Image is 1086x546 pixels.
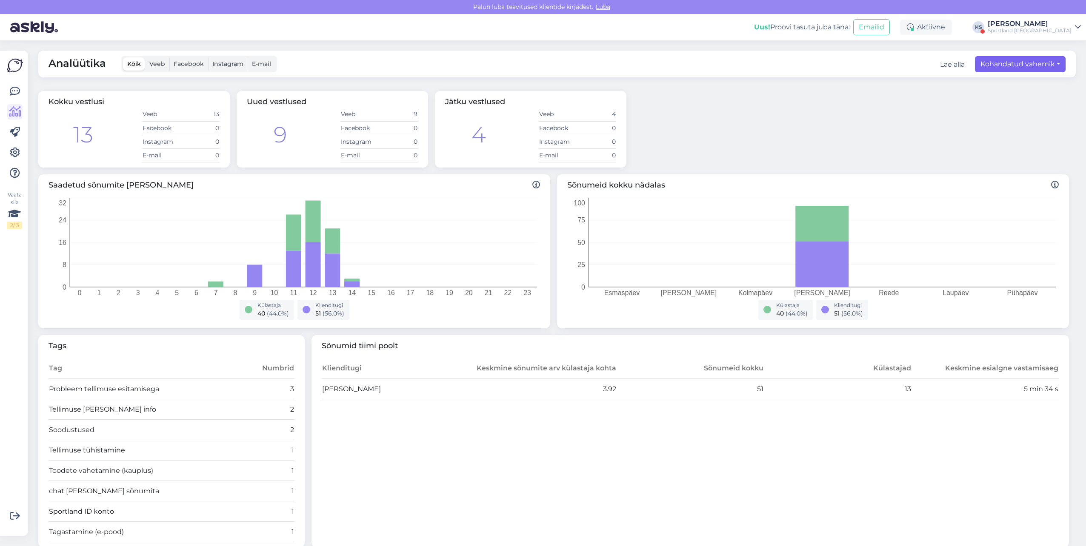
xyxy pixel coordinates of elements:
span: Sõnumid tiimi poolt [322,340,1059,352]
td: 9 [379,108,418,121]
td: 0 [379,148,418,162]
tspan: Esmaspäev [604,289,640,296]
div: 2 / 3 [7,222,22,229]
tspan: 50 [577,239,585,246]
tspan: 18 [426,289,434,296]
td: 13 [764,379,912,399]
tspan: 0 [63,283,66,290]
tspan: 25 [577,261,585,268]
span: Uued vestlused [247,97,306,106]
th: Keskmine sõnumite arv külastaja kohta [469,358,617,379]
td: 0 [181,148,220,162]
div: 9 [274,118,287,151]
th: Numbrid [233,358,294,379]
div: Aktiivne [900,20,952,35]
td: Tellimuse [PERSON_NAME] info [49,399,233,420]
td: Tellimuse tühistamine [49,440,233,461]
tspan: 16 [59,239,66,246]
tspan: 1 [97,289,101,296]
button: Lae alla [940,60,965,70]
tspan: 5 [175,289,179,296]
div: Proovi tasuta juba täna: [754,22,850,32]
td: 1 [233,522,294,542]
td: 13 [181,108,220,121]
div: KS [972,21,984,33]
td: 5 min 34 s [912,379,1059,399]
td: 0 [577,135,616,148]
tspan: 75 [577,216,585,224]
td: Instagram [142,135,181,148]
td: Facebook [539,121,577,135]
td: 0 [181,135,220,148]
tspan: 12 [309,289,317,296]
tspan: 4 [155,289,159,296]
tspan: 3 [136,289,140,296]
div: Sportland [GEOGRAPHIC_DATA] [988,27,1072,34]
td: 4 [577,108,616,121]
td: Toodete vahetamine (kauplus) [49,461,233,481]
td: 2 [233,399,294,420]
tspan: 32 [59,199,66,206]
td: [PERSON_NAME] [322,379,469,399]
tspan: 2 [117,289,120,296]
span: Luba [593,3,613,11]
span: 40 [257,310,265,317]
td: Facebook [142,121,181,135]
td: E-mail [539,148,577,162]
td: Instagram [539,135,577,148]
th: Klienditugi [322,358,469,379]
td: E-mail [340,148,379,162]
tspan: 23 [523,289,531,296]
td: Facebook [340,121,379,135]
span: E-mail [252,60,271,68]
td: Probleem tellimuse esitamisega [49,379,233,399]
span: 51 [315,310,321,317]
tspan: Reede [879,289,899,296]
td: Soodustused [49,420,233,440]
td: 1 [233,481,294,501]
span: Kõik [127,60,141,68]
tspan: 0 [581,283,585,290]
span: 51 [834,310,840,317]
td: Veeb [539,108,577,121]
tspan: 20 [465,289,473,296]
span: Analüütika [49,56,106,72]
tspan: 10 [270,289,278,296]
td: 3 [233,379,294,399]
span: Instagram [212,60,243,68]
span: ( 56.0 %) [841,310,863,317]
span: Tags [49,340,294,352]
td: 0 [577,121,616,135]
th: Tag [49,358,233,379]
tspan: Laupäev [943,289,969,296]
div: Klienditugi [315,301,344,309]
tspan: [PERSON_NAME] [660,289,717,297]
tspan: [PERSON_NAME] [794,289,850,297]
td: 1 [233,440,294,461]
span: Kokku vestlusi [49,97,104,106]
tspan: Kolmapäev [738,289,772,296]
span: ( 56.0 %) [323,310,344,317]
td: 3.92 [469,379,617,399]
td: 0 [181,121,220,135]
tspan: 6 [194,289,198,296]
div: Klienditugi [834,301,863,309]
div: Külastaja [257,301,289,309]
th: Külastajad [764,358,912,379]
button: Emailid [853,19,890,35]
div: 4 [472,118,486,151]
tspan: Pühapäev [1007,289,1038,296]
span: Veeb [149,60,165,68]
td: Veeb [142,108,181,121]
td: 51 [617,379,764,399]
div: 13 [73,118,93,151]
tspan: 22 [504,289,512,296]
td: E-mail [142,148,181,162]
span: Saadetud sõnumite [PERSON_NAME] [49,179,540,191]
span: Facebook [174,60,204,68]
tspan: 16 [387,289,395,296]
span: 40 [776,310,784,317]
td: chat [PERSON_NAME] sõnumita [49,481,233,501]
span: ( 44.0 %) [267,310,289,317]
